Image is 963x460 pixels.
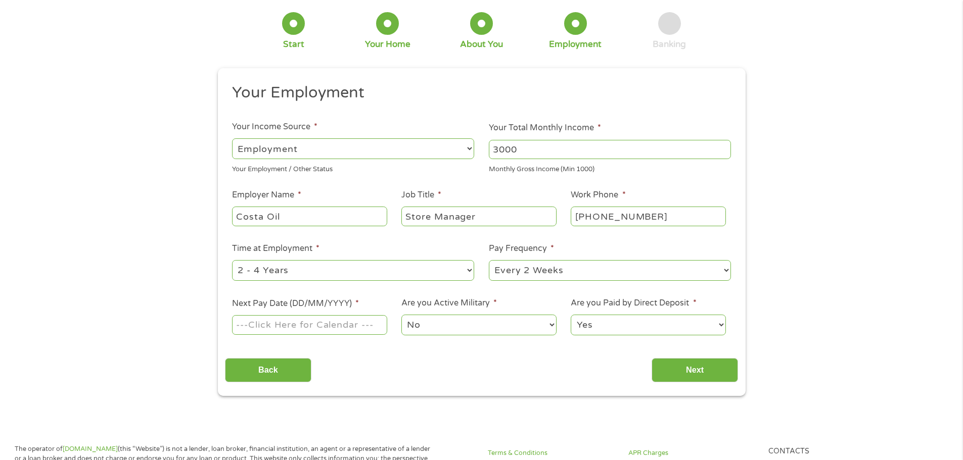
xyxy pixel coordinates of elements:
[628,448,757,458] a: APR Charges
[232,298,359,309] label: Next Pay Date (DD/MM/YYYY)
[232,122,317,132] label: Your Income Source
[63,445,118,453] a: [DOMAIN_NAME]
[225,358,311,383] input: Back
[365,39,410,50] div: Your Home
[232,161,474,175] div: Your Employment / Other Status
[401,298,497,309] label: Are you Active Military
[489,161,731,175] div: Monthly Gross Income (Min 1000)
[460,39,503,50] div: About You
[652,358,738,383] input: Next
[489,243,554,254] label: Pay Frequency
[232,315,387,334] input: ---Click Here for Calendar ---
[653,39,686,50] div: Banking
[571,298,696,309] label: Are you Paid by Direct Deposit
[571,207,725,226] input: (231) 754-4010
[571,190,625,200] label: Work Phone
[232,190,301,200] label: Employer Name
[489,140,731,159] input: 1800
[232,243,319,254] label: Time at Employment
[232,83,723,103] h2: Your Employment
[549,39,602,50] div: Employment
[232,207,387,226] input: Walmart
[401,207,556,226] input: Cashier
[488,448,616,458] a: Terms & Conditions
[283,39,304,50] div: Start
[401,190,441,200] label: Job Title
[768,447,897,456] h4: Contacts
[489,123,601,133] label: Your Total Monthly Income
